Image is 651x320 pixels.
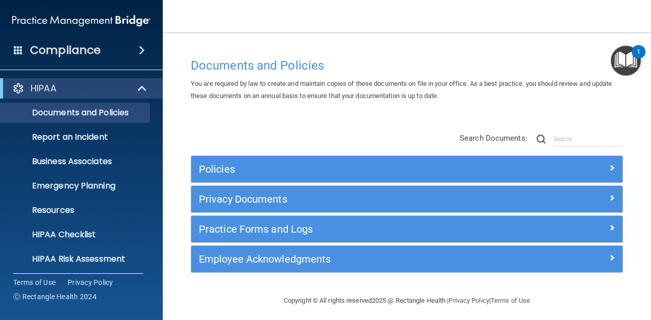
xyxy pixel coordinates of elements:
[191,80,612,100] span: You are required by law to create and maintain copies of these documents on file in your office. ...
[199,223,507,235] h5: Practice Forms and Logs
[449,297,489,304] a: Privacy Policy
[199,221,615,237] a: Practice Forms and Logs
[7,156,145,167] p: Business Associates
[12,11,151,31] img: PMB logo
[199,194,507,205] h5: Privacy Documents
[221,284,593,317] div: Copyright © All rights reserved 2025 @ Rectangle Health | |
[7,254,145,264] p: HIPAA Risk Assessment
[553,132,623,147] input: Search
[13,277,55,287] a: Terms of Use
[7,205,145,215] p: Resources
[491,297,530,304] a: Terms of Use
[611,46,641,76] button: Open Resource Center, 1 new notification
[475,248,639,289] iframe: Drift Widget Chat Controller
[30,43,101,57] h4: Compliance
[68,277,113,287] a: Privacy Policy
[537,135,546,144] img: ic-search.3b580494.png
[31,82,56,94] p: HIPAA
[191,59,623,72] h4: Documents and Policies
[12,82,147,94] a: HIPAA
[199,161,615,177] a: Policies
[7,108,145,118] p: Documents and Policies
[199,251,615,267] a: Employee Acknowledgments
[7,132,145,142] p: Report an Incident
[637,52,640,65] div: 1
[460,134,527,143] span: Search Documents:
[7,181,145,191] p: Emergency Planning
[199,253,507,265] h5: Employee Acknowledgments
[199,164,507,175] h5: Policies
[199,191,615,207] a: Privacy Documents
[7,230,145,240] p: HIPAA Checklist
[13,292,97,302] span: Ⓒ Rectangle Health 2024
